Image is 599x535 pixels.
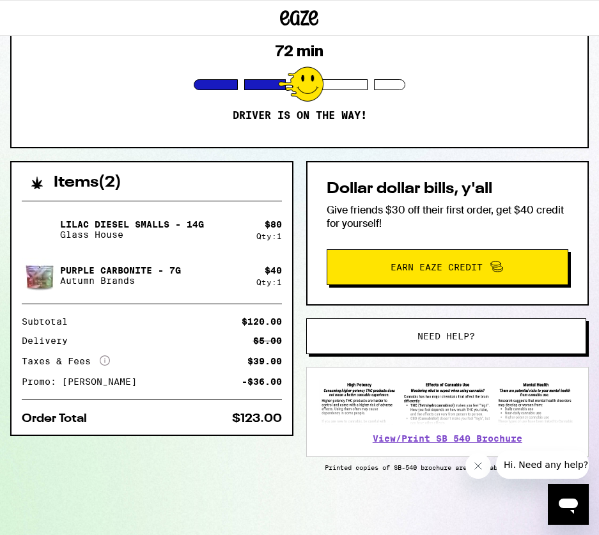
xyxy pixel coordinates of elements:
span: Need help? [417,332,475,341]
div: Subtotal [22,317,77,326]
p: Autumn Brands [60,275,181,286]
div: $39.00 [247,357,282,366]
div: 72 min [276,42,323,60]
button: Need help? [306,318,587,354]
div: Promo: [PERSON_NAME] [22,377,146,386]
a: View/Print SB 540 Brochure [373,433,522,444]
div: Qty: 1 [256,232,282,240]
p: Driver is on the way! [233,109,367,122]
p: Give friends $30 off their first order, get $40 credit for yourself! [327,203,569,230]
div: Order Total [22,413,96,424]
div: Taxes & Fees [22,355,110,367]
div: $5.00 [253,336,282,345]
iframe: Close message [465,453,491,479]
div: Delivery [22,336,77,345]
div: $123.00 [232,413,282,424]
div: $ 80 [265,219,282,229]
div: $120.00 [242,317,282,326]
p: Purple Carbonite - 7g [60,265,181,275]
iframe: Button to launch messaging window [548,484,589,525]
span: Earn Eaze Credit [391,263,483,272]
p: Printed copies of SB-540 brochure are available with your driver [306,463,589,471]
h2: Items ( 2 ) [54,175,121,190]
iframe: Message from company [496,451,589,479]
h2: Dollar dollar bills, y'all [327,182,569,197]
div: -$36.00 [242,377,282,386]
p: Glass House [60,229,204,240]
img: Purple Carbonite - 7g [22,258,58,293]
img: SB 540 Brochure preview [320,380,576,425]
div: $ 40 [265,265,282,275]
p: Lilac Diesel Smalls - 14g [60,219,204,229]
img: Lilac Diesel Smalls - 14g [22,212,58,247]
div: Qty: 1 [256,278,282,286]
button: Earn Eaze Credit [327,249,569,285]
